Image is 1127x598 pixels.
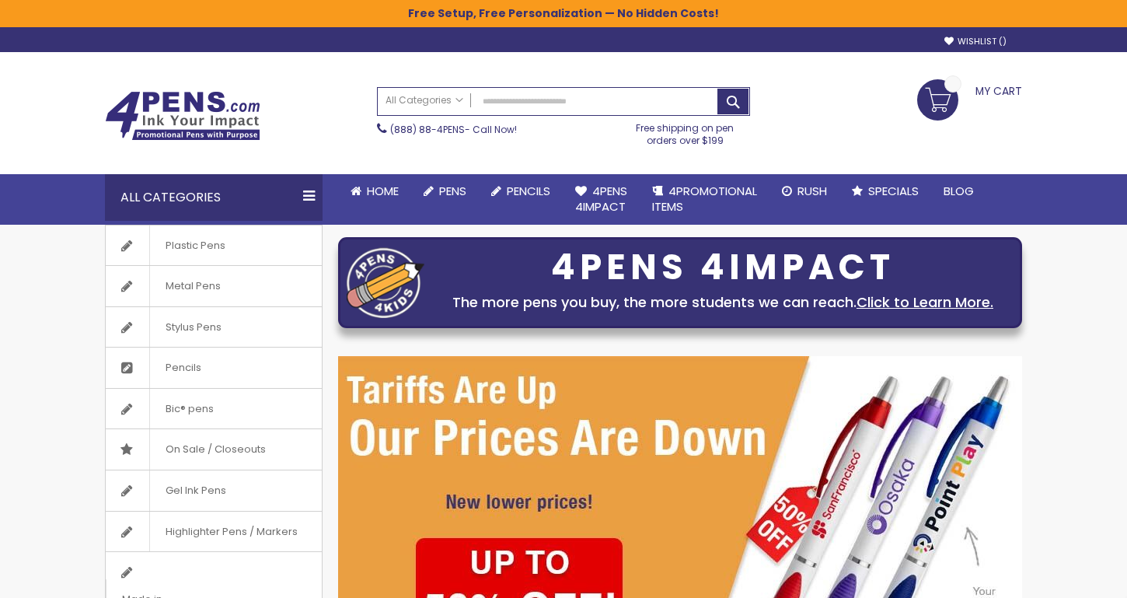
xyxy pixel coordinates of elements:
[378,88,471,114] a: All Categories
[106,348,322,388] a: Pencils
[149,348,217,388] span: Pencils
[411,174,479,208] a: Pens
[149,307,237,348] span: Stylus Pens
[106,226,322,266] a: Plastic Pens
[106,389,322,429] a: Bic® pens
[106,307,322,348] a: Stylus Pens
[432,292,1014,313] div: The more pens you buy, the more students we can reach.
[106,266,322,306] a: Metal Pens
[620,116,751,147] div: Free shipping on pen orders over $199
[563,174,640,225] a: 4Pens4impact
[507,183,550,199] span: Pencils
[149,389,229,429] span: Bic® pens
[769,174,839,208] a: Rush
[944,36,1007,47] a: Wishlist
[857,292,993,312] a: Click to Learn More.
[106,512,322,552] a: Highlighter Pens / Markers
[367,183,399,199] span: Home
[839,174,931,208] a: Specials
[931,174,986,208] a: Blog
[652,183,757,215] span: 4PROMOTIONAL ITEMS
[106,429,322,470] a: On Sale / Closeouts
[390,123,517,136] span: - Call Now!
[640,174,769,225] a: 4PROMOTIONALITEMS
[479,174,563,208] a: Pencils
[439,183,466,199] span: Pens
[149,266,236,306] span: Metal Pens
[338,174,411,208] a: Home
[105,174,323,221] div: All Categories
[797,183,827,199] span: Rush
[149,226,241,266] span: Plastic Pens
[386,94,463,107] span: All Categories
[149,429,281,470] span: On Sale / Closeouts
[944,183,974,199] span: Blog
[347,247,424,318] img: four_pen_logo.png
[149,512,313,552] span: Highlighter Pens / Markers
[575,183,627,215] span: 4Pens 4impact
[105,91,260,141] img: 4Pens Custom Pens and Promotional Products
[432,251,1014,284] div: 4PENS 4IMPACT
[390,123,465,136] a: (888) 88-4PENS
[106,470,322,511] a: Gel Ink Pens
[149,470,242,511] span: Gel Ink Pens
[868,183,919,199] span: Specials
